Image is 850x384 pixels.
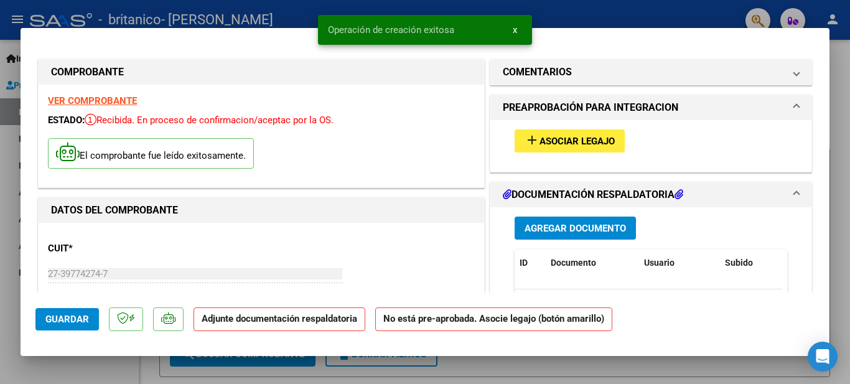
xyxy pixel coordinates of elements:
[51,204,178,216] strong: DATOS DEL COMPROBANTE
[48,241,176,256] p: CUIT
[520,258,528,268] span: ID
[45,314,89,325] span: Guardar
[51,66,124,78] strong: COMPROBANTE
[490,120,811,172] div: PREAPROBACIÓN PARA INTEGRACION
[639,250,720,276] datatable-header-cell: Usuario
[202,313,357,324] strong: Adjunte documentación respaldatoria
[490,60,811,85] mat-expansion-panel-header: COMENTARIOS
[644,258,675,268] span: Usuario
[490,95,811,120] mat-expansion-panel-header: PREAPROBACIÓN PARA INTEGRACION
[808,342,838,372] div: Open Intercom Messenger
[525,133,539,148] mat-icon: add
[48,138,254,169] p: El comprobante fue leído exitosamente.
[503,187,683,202] h1: DOCUMENTACIÓN RESPALDATORIA
[551,258,596,268] span: Documento
[375,307,612,332] strong: No está pre-aprobada. Asocie legajo (botón amarillo)
[782,250,844,276] datatable-header-cell: Acción
[515,129,625,152] button: Asociar Legajo
[725,258,753,268] span: Subido
[490,182,811,207] mat-expansion-panel-header: DOCUMENTACIÓN RESPALDATORIA
[503,19,527,41] button: x
[515,217,636,240] button: Agregar Documento
[539,136,615,147] span: Asociar Legajo
[546,250,639,276] datatable-header-cell: Documento
[48,115,85,126] span: ESTADO:
[503,100,678,115] h1: PREAPROBACIÓN PARA INTEGRACION
[720,250,782,276] datatable-header-cell: Subido
[48,95,137,106] a: VER COMPROBANTE
[503,65,572,80] h1: COMENTARIOS
[515,250,546,276] datatable-header-cell: ID
[513,24,517,35] span: x
[85,115,334,126] span: Recibida. En proceso de confirmacion/aceptac por la OS.
[515,289,783,321] div: No data to display
[328,24,454,36] span: Operación de creación exitosa
[35,308,99,330] button: Guardar
[525,223,626,234] span: Agregar Documento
